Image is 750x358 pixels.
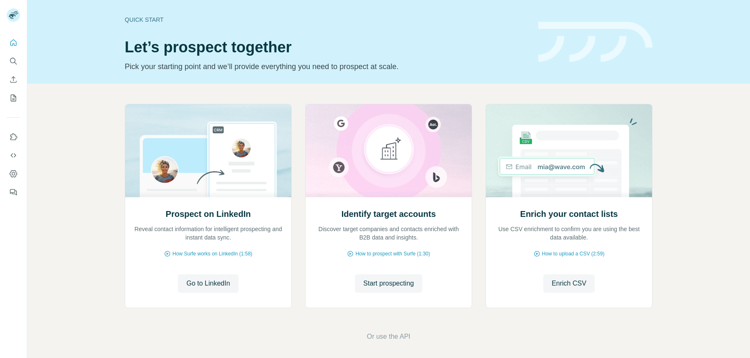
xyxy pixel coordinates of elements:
[542,250,604,258] span: How to upload a CSV (2:59)
[363,278,414,288] span: Start prospecting
[178,274,238,293] button: Go to LinkedIn
[7,54,20,69] button: Search
[125,61,528,72] p: Pick your starting point and we’ll provide everything you need to prospect at scale.
[7,35,20,50] button: Quick start
[367,332,410,342] button: Or use the API
[552,278,586,288] span: Enrich CSV
[7,166,20,181] button: Dashboard
[7,129,20,144] button: Use Surfe on LinkedIn
[355,250,430,258] span: How to prospect with Surfe (1:30)
[355,274,422,293] button: Start prospecting
[125,104,292,197] img: Prospect on LinkedIn
[305,104,472,197] img: Identify target accounts
[7,72,20,87] button: Enrich CSV
[543,274,595,293] button: Enrich CSV
[134,225,283,242] p: Reveal contact information for intelligent prospecting and instant data sync.
[125,15,528,24] div: Quick start
[166,208,251,220] h2: Prospect on LinkedIn
[7,148,20,163] button: Use Surfe API
[314,225,463,242] p: Discover target companies and contacts enriched with B2B data and insights.
[494,225,644,242] p: Use CSV enrichment to confirm you are using the best data available.
[538,22,652,62] img: banner
[342,208,436,220] h2: Identify target accounts
[7,185,20,200] button: Feedback
[172,250,252,258] span: How Surfe works on LinkedIn (1:58)
[485,104,652,197] img: Enrich your contact lists
[520,208,618,220] h2: Enrich your contact lists
[7,90,20,106] button: My lists
[125,39,528,56] h1: Let’s prospect together
[186,278,230,288] span: Go to LinkedIn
